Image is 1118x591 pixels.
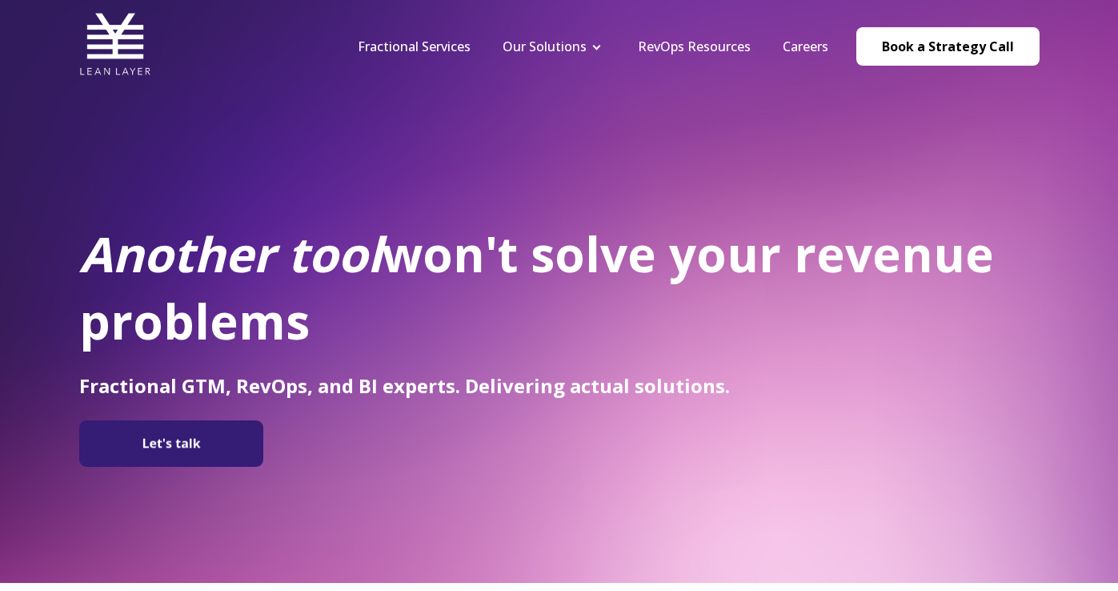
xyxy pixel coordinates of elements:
a: Careers [783,38,828,55]
span: won't solve your revenue problems [79,221,994,354]
a: Book a Strategy Call [856,27,1040,66]
em: Another tool [79,221,382,287]
img: Let's talk [87,427,255,460]
img: Lean Layer Logo [79,8,151,80]
span: Fractional GTM, RevOps, and BI experts. Delivering actual solutions. [79,372,730,399]
div: Navigation Menu [342,38,844,55]
a: Our Solutions [503,38,587,55]
a: Fractional Services [358,38,471,55]
a: RevOps Resources [638,38,751,55]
